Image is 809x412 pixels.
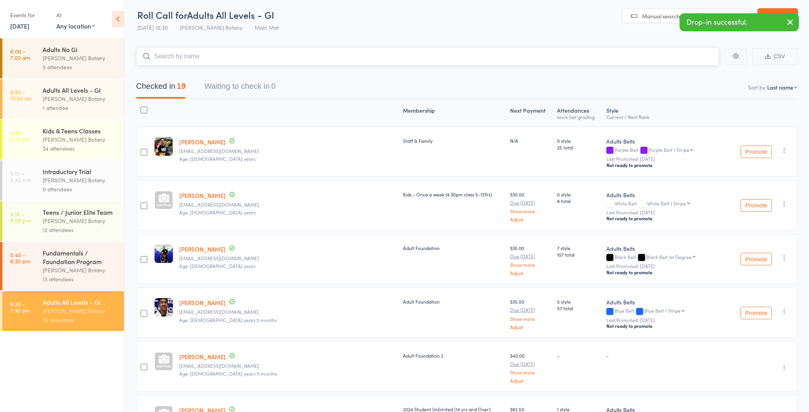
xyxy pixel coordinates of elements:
a: Show more [510,262,551,267]
small: Due [DATE] [510,307,551,313]
div: Black Belt [606,254,727,261]
div: 0 attendees [43,185,117,194]
time: 5:15 - 5:45 pm [10,170,31,183]
div: White Belt 1 Stripe [647,201,686,206]
div: 5 attendees [43,63,117,72]
div: Not ready to promote [606,215,727,221]
div: Adults Belts [606,191,727,199]
div: White Belt [606,201,727,207]
div: 19 [177,82,185,90]
div: Last name [767,83,793,91]
div: Adults Belts [606,137,727,145]
span: 0 style [557,191,600,198]
div: Current / Next Rank [606,114,727,119]
label: Sort by [748,83,766,91]
span: Adults All Levels - GI [187,8,274,21]
a: 6:30 -7:30 pmAdults All Levels - GI[PERSON_NAME] Botany19 attendees [2,291,124,331]
div: Any location [56,22,95,30]
span: 25 total [557,144,600,151]
div: Adult Foundation [403,298,504,305]
span: Age: [DEMOGRAPHIC_DATA] years [179,155,255,162]
div: Events for [10,9,49,22]
button: Promote [741,146,772,158]
div: Introductory Trial [43,167,117,176]
div: since last grading [557,114,600,119]
div: - [606,352,727,359]
a: Show more [510,316,551,321]
div: Style [603,103,730,123]
div: Adults All Levels - GI [43,86,117,94]
a: [PERSON_NAME] [179,353,225,361]
div: $35.00 [510,245,551,275]
time: 6:30 - 7:30 pm [10,301,30,313]
a: 5:15 -6:00 pmTeens / Junior Elite Team[PERSON_NAME] Botany12 attendees [2,201,124,241]
div: Not ready to promote [606,162,727,168]
small: Due [DATE] [510,200,551,205]
time: 5:15 - 6:00 pm [10,211,31,223]
div: Fundamentals / Foundation Program [43,248,117,266]
small: Last Promoted: [DATE] [606,210,727,215]
div: 19 attendees [43,315,117,324]
div: 12 attendees [43,225,117,234]
small: Chinj2035@hotmail.com [179,363,396,369]
span: Age: [DEMOGRAPHIC_DATA] years [179,209,255,216]
div: - [557,352,600,359]
div: $35.00 [510,298,551,329]
div: [PERSON_NAME] Botany [43,216,117,225]
div: 13 attendees [43,275,117,284]
div: Adults No Gi [43,45,117,54]
a: Show more [510,370,551,375]
a: Adjust [510,217,551,222]
small: Last Promoted: [DATE] [606,317,727,323]
div: Blue Belt [606,308,727,315]
div: Adults All Levels - GI [43,298,117,306]
div: N/A [510,137,551,144]
small: cherryblossom_12@yahoo.com [179,309,396,315]
button: Waiting to check in0 [204,78,275,99]
div: Not ready to promote [606,323,727,329]
div: 34 attendees [43,144,117,153]
div: Not ready to promote [606,269,727,275]
div: Kids - Once a week (4.30pm class 5-13Yrs) [403,191,504,198]
div: Next Payment [507,103,554,123]
input: Search by name [136,47,719,65]
time: 9:30 - 10:30 am [10,89,32,101]
span: Manual search [642,12,680,20]
button: CSV [753,48,797,65]
a: 5:15 -5:45 pmIntroductory Trial[PERSON_NAME] Botany0 attendees [2,160,124,200]
a: Show more [510,209,551,214]
a: 5:45 -6:30 pmFundamentals / Foundation Program[PERSON_NAME] Botany13 attendees [2,242,124,290]
a: Adjust [510,324,551,329]
div: [PERSON_NAME] Botany [43,54,117,63]
small: jeffreyatizado@mac.com [179,148,396,154]
small: Jadenjosh@gmail.com [179,255,396,261]
div: [PERSON_NAME] Botany [43,266,117,275]
img: image1657698513.png [155,298,173,317]
div: [PERSON_NAME] Botany [43,94,117,103]
div: Adult Foundation 2 [403,352,504,359]
small: Last Promoted: [DATE] [606,156,727,162]
div: Black Belt 1st Degree [646,254,692,259]
a: Adjust [510,378,551,383]
div: [PERSON_NAME] Botany [43,306,117,315]
div: [PERSON_NAME] Botany [43,135,117,144]
span: Age: [DEMOGRAPHIC_DATA] years 11 months [179,370,277,377]
small: Last Promoted: [DATE] [606,263,727,269]
span: [DATE] 18:30 [137,23,168,31]
a: 9:30 -10:30 amAdults All Levels - GI[PERSON_NAME] Botany1 attendee [2,79,124,119]
time: 5:45 - 6:30 pm [10,252,31,264]
span: Roll Call for [137,8,187,21]
small: Due [DATE] [510,254,551,259]
div: Drop-in successful. [680,13,799,31]
div: Blue Belt 1 Stripe [644,308,681,313]
a: [PERSON_NAME] [179,191,225,200]
div: 1 attendee [43,103,117,112]
a: Adjust [510,270,551,275]
span: Main Mat [255,23,279,31]
small: Due [DATE] [510,361,551,367]
time: 4:30 - 5:15 pm [10,130,30,142]
div: Purple Belt [606,147,727,154]
span: Scanner input [708,12,743,20]
div: 0 [271,82,275,90]
span: 107 total [557,251,600,258]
